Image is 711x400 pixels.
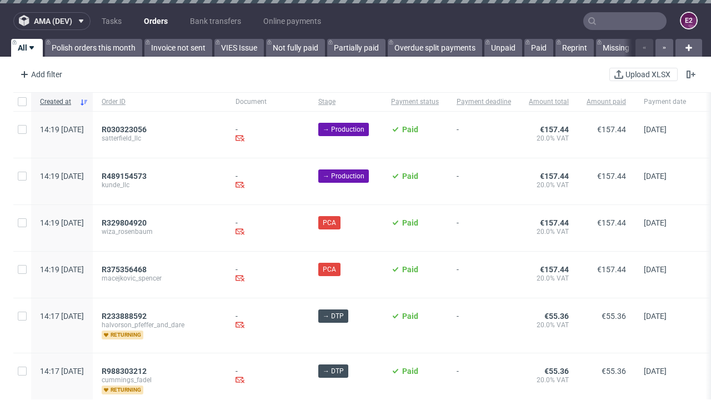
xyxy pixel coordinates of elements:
span: €157.44 [597,125,626,134]
span: R030323056 [102,125,147,134]
span: → DTP [323,366,344,376]
span: €157.44 [540,172,569,181]
div: - [236,367,301,386]
span: satterfield_llc [102,134,218,143]
span: €157.44 [540,125,569,134]
span: €55.36 [602,312,626,321]
span: R988303212 [102,367,147,376]
span: → Production [323,124,364,134]
div: - [236,312,301,331]
span: Payment status [391,97,439,107]
span: R375356468 [102,265,147,274]
span: R329804920 [102,218,147,227]
span: [DATE] [644,265,667,274]
span: returning [102,331,143,339]
a: Polish orders this month [45,39,142,57]
button: ama (dev) [13,12,91,30]
span: Stage [318,97,373,107]
span: Paid [402,265,418,274]
span: → DTP [323,311,344,321]
span: Document [236,97,301,107]
span: kunde_llc [102,181,218,189]
div: - [236,218,301,238]
span: 14:17 [DATE] [40,312,84,321]
span: €55.36 [602,367,626,376]
span: Paid [402,312,418,321]
span: - [457,367,511,394]
figcaption: e2 [681,13,697,28]
a: R233888592 [102,312,149,321]
span: Paid [402,218,418,227]
span: R489154573 [102,172,147,181]
span: 20.0% VAT [529,376,569,384]
span: €157.44 [540,265,569,274]
span: - [457,312,511,339]
span: 14:19 [DATE] [40,265,84,274]
div: - [236,125,301,144]
a: Missing invoice [596,39,662,57]
span: 14:17 [DATE] [40,367,84,376]
span: 14:19 [DATE] [40,218,84,227]
a: Tasks [95,12,128,30]
span: Amount total [529,97,569,107]
div: - [236,172,301,191]
span: €55.36 [544,367,569,376]
a: Not fully paid [266,39,325,57]
a: R030323056 [102,125,149,134]
span: Amount paid [587,97,626,107]
a: Paid [524,39,553,57]
span: R233888592 [102,312,147,321]
span: - [457,172,511,191]
div: Add filter [16,66,64,83]
a: R988303212 [102,367,149,376]
span: PCA [323,264,336,274]
span: Payment date [644,97,686,107]
span: 20.0% VAT [529,181,569,189]
span: Order ID [102,97,218,107]
a: R329804920 [102,218,149,227]
span: - [457,265,511,284]
button: Upload XLSX [609,68,678,81]
span: €157.44 [597,172,626,181]
a: Orders [137,12,174,30]
span: €157.44 [540,218,569,227]
span: [DATE] [644,367,667,376]
a: Partially paid [327,39,385,57]
span: PCA [323,218,336,228]
span: 14:19 [DATE] [40,125,84,134]
span: 20.0% VAT [529,227,569,236]
span: - [457,218,511,238]
span: Paid [402,172,418,181]
a: R489154573 [102,172,149,181]
span: 20.0% VAT [529,274,569,283]
span: Created at [40,97,75,107]
a: Invoice not sent [144,39,212,57]
span: [DATE] [644,172,667,181]
span: Upload XLSX [623,71,673,78]
span: - [457,125,511,144]
a: All [11,39,43,57]
span: returning [102,386,143,394]
span: macejkovic_spencer [102,274,218,283]
a: R375356468 [102,265,149,274]
a: Overdue split payments [388,39,482,57]
span: Paid [402,125,418,134]
span: 14:19 [DATE] [40,172,84,181]
span: [DATE] [644,125,667,134]
span: €55.36 [544,312,569,321]
span: 20.0% VAT [529,321,569,329]
span: Paid [402,367,418,376]
span: Payment deadline [457,97,511,107]
a: Reprint [555,39,594,57]
a: Bank transfers [183,12,248,30]
span: → Production [323,171,364,181]
span: [DATE] [644,218,667,227]
a: VIES Issue [214,39,264,57]
span: [DATE] [644,312,667,321]
a: Unpaid [484,39,522,57]
span: €157.44 [597,265,626,274]
span: 20.0% VAT [529,134,569,143]
span: wiza_rosenbaum [102,227,218,236]
span: cummings_fadel [102,376,218,384]
span: €157.44 [597,218,626,227]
